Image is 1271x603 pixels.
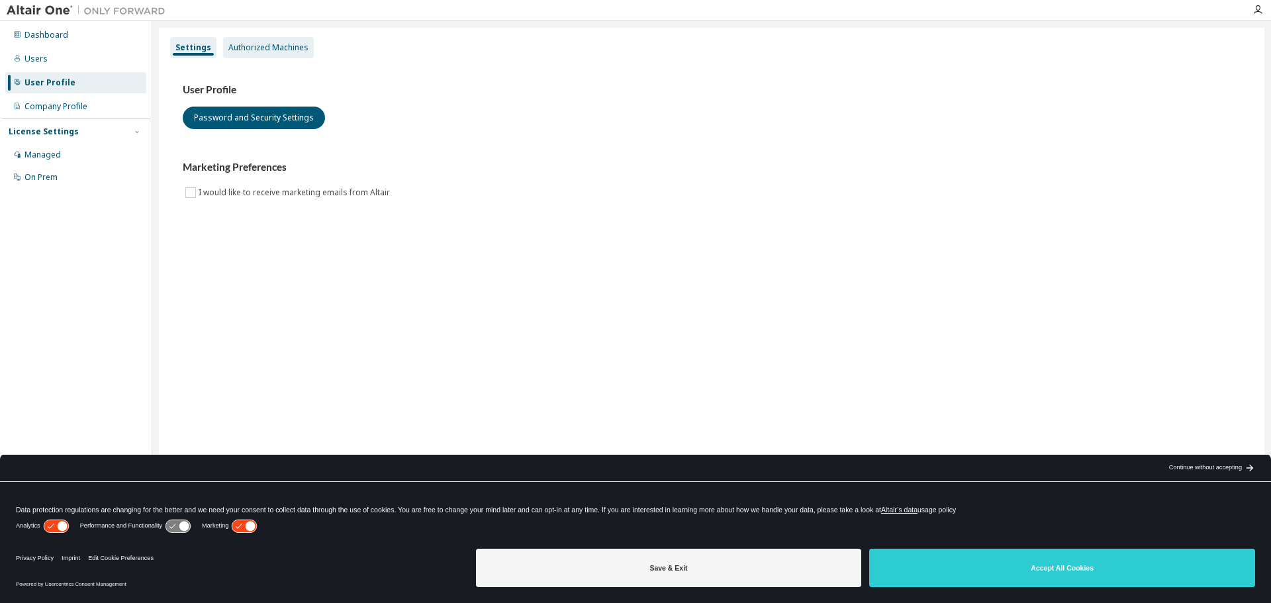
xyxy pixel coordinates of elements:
[24,150,61,160] div: Managed
[7,4,172,17] img: Altair One
[183,107,325,129] button: Password and Security Settings
[183,83,1241,97] h3: User Profile
[9,126,79,137] div: License Settings
[24,30,68,40] div: Dashboard
[24,101,87,112] div: Company Profile
[24,77,75,88] div: User Profile
[228,42,308,53] div: Authorized Machines
[24,172,58,183] div: On Prem
[199,185,393,201] label: I would like to receive marketing emails from Altair
[175,42,211,53] div: Settings
[24,54,48,64] div: Users
[183,161,1241,174] h3: Marketing Preferences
